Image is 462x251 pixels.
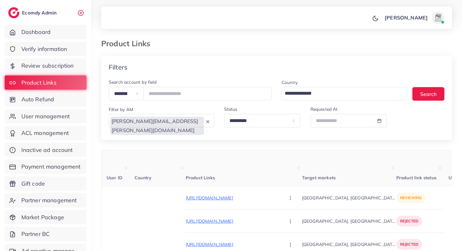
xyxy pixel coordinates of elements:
p: rejected [396,239,422,250]
span: Product Links [186,175,215,181]
h2: Ecomdy Admin [22,10,58,16]
h3: Product Links [101,39,155,48]
span: Gift code [21,180,45,188]
a: Market Package [5,210,86,225]
p: rejected [396,216,422,226]
button: Clear Selected [206,118,209,125]
span: Auto Refund [21,95,54,103]
label: Status [224,106,238,112]
a: Payment management [5,159,86,174]
span: Inactive ad account [21,146,73,154]
span: Country [135,175,151,181]
a: User management [5,109,86,124]
a: Verify information [5,42,86,56]
a: logoEcomdy Admin [8,7,58,18]
span: Market Package [21,213,64,221]
a: [PERSON_NAME]avatar [381,11,447,24]
label: Requested At [311,106,338,112]
span: Product link status [396,175,437,181]
label: Country [282,79,298,86]
p: [URL][DOMAIN_NAME] [186,194,280,202]
a: Auto Refund [5,92,86,107]
a: ACL management [5,126,86,140]
span: Target markets [302,175,336,181]
input: Search for option [283,88,399,99]
label: Filter by AM [109,106,133,113]
p: [GEOGRAPHIC_DATA], [GEOGRAPHIC_DATA], [GEOGRAPHIC_DATA] [302,191,396,205]
span: User management [21,112,70,120]
input: Search for option [110,135,205,145]
img: logo [8,7,19,18]
span: Partner management [21,196,77,204]
span: Review subscription [21,62,74,70]
p: [URL][DOMAIN_NAME] [186,217,280,225]
p: [GEOGRAPHIC_DATA], [GEOGRAPHIC_DATA], [GEOGRAPHIC_DATA], [GEOGRAPHIC_DATA], [GEOGRAPHIC_DATA], [G... [302,214,396,228]
span: Dashboard [21,28,51,36]
span: User ID [107,175,123,181]
div: Search for option [282,87,407,100]
p: [URL][DOMAIN_NAME] [186,241,280,248]
img: avatar [432,11,444,24]
div: Search for option [109,114,214,127]
h4: Filters [109,63,127,71]
a: Partner BC [5,227,86,241]
span: Product Links [21,79,57,87]
a: Gift code [5,176,86,191]
a: Dashboard [5,25,86,39]
p: [PERSON_NAME] [385,14,428,21]
span: Payment management [21,163,81,171]
span: ACL management [21,129,69,137]
label: Search account by field [109,79,157,85]
a: Partner management [5,193,86,208]
span: Partner BC [21,230,50,238]
span: [PERSON_NAME][EMAIL_ADDRESS][PERSON_NAME][DOMAIN_NAME] [110,117,204,135]
span: Verify information [21,45,67,53]
a: Product Links [5,75,86,90]
a: Review subscription [5,59,86,73]
a: Inactive ad account [5,143,86,157]
p: reviewing [396,192,426,203]
button: Search [412,87,444,101]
